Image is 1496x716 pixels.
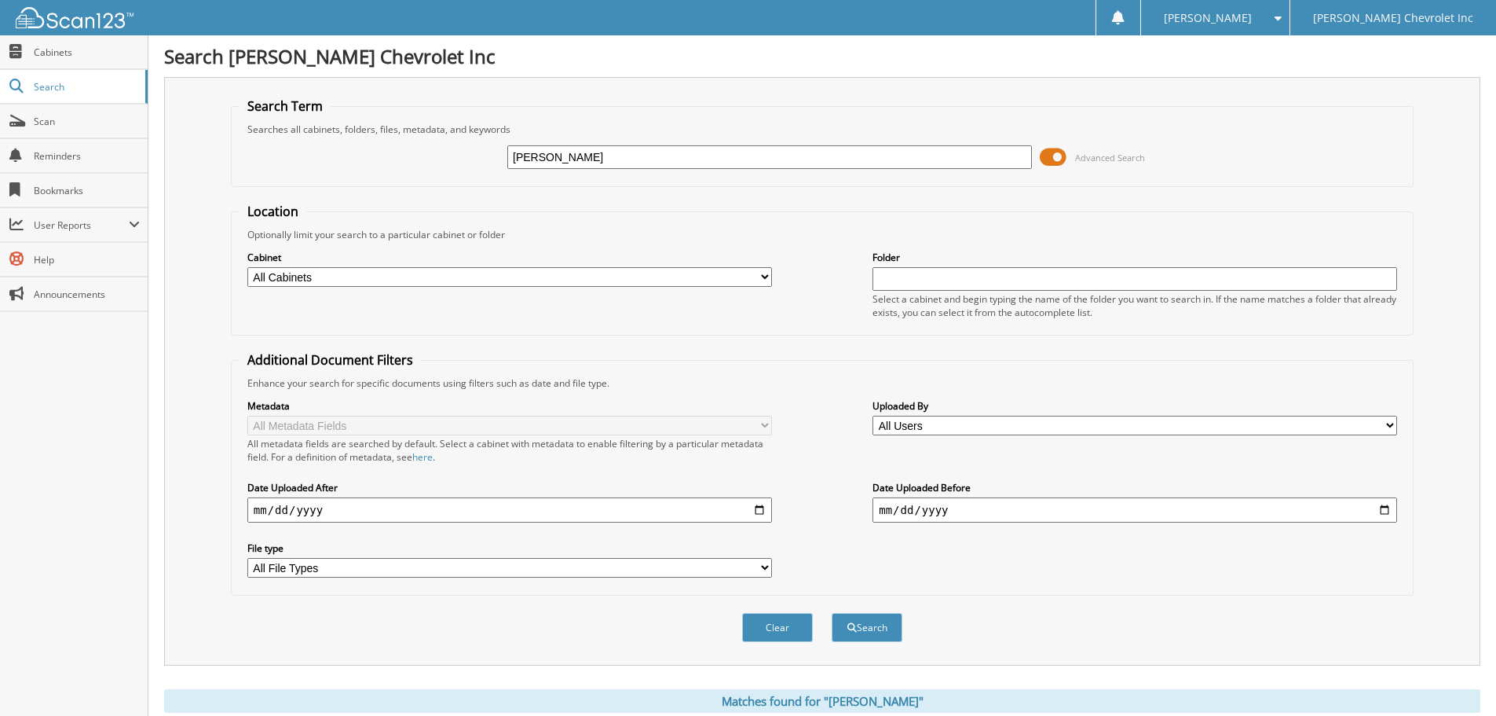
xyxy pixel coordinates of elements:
[16,7,134,28] img: scan123-logo-white.svg
[872,292,1397,319] div: Select a cabinet and begin typing the name of the folder you want to search in. If the name match...
[34,115,140,128] span: Scan
[164,689,1480,713] div: Matches found for "[PERSON_NAME]"
[240,203,306,220] legend: Location
[34,46,140,59] span: Cabinets
[240,351,421,369] legend: Additional Document Filters
[34,288,140,301] span: Announcements
[872,399,1397,413] label: Uploaded By
[247,251,772,264] label: Cabinet
[832,613,902,642] button: Search
[1164,13,1252,23] span: [PERSON_NAME]
[34,218,129,232] span: User Reports
[240,228,1405,241] div: Optionally limit your search to a particular cabinet or folder
[1313,13,1473,23] span: [PERSON_NAME] Chevrolet Inc
[240,123,1405,136] div: Searches all cabinets, folders, files, metadata, and keywords
[247,481,772,494] label: Date Uploaded After
[164,43,1480,69] h1: Search [PERSON_NAME] Chevrolet Inc
[34,184,140,197] span: Bookmarks
[240,376,1405,390] div: Enhance your search for specific documents using filters such as date and file type.
[247,437,772,464] div: All metadata fields are searched by default. Select a cabinet with metadata to enable filtering b...
[872,498,1397,523] input: end
[412,450,433,464] a: here
[247,399,772,413] label: Metadata
[247,542,772,555] label: File type
[1075,152,1145,163] span: Advanced Search
[872,481,1397,494] label: Date Uploaded Before
[34,253,140,266] span: Help
[34,149,140,163] span: Reminders
[742,613,813,642] button: Clear
[240,97,331,115] legend: Search Term
[34,80,137,94] span: Search
[247,498,772,523] input: start
[872,251,1397,264] label: Folder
